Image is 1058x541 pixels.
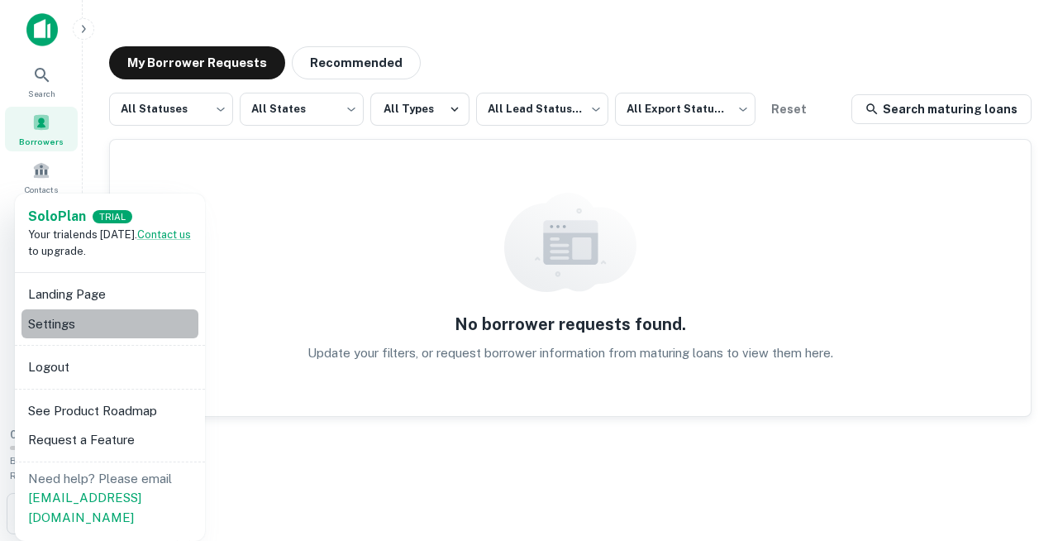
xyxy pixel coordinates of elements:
iframe: Chat Widget [975,409,1058,488]
li: Logout [21,352,198,382]
a: Contact us [137,228,191,241]
p: Need help? Please email [28,469,192,528]
span: Your trial ends [DATE]. to upgrade. [28,228,191,257]
div: TRIAL [93,210,132,224]
li: See Product Roadmap [21,396,198,426]
strong: Solo Plan [28,208,86,224]
a: SoloPlan [28,207,86,227]
li: Landing Page [21,280,198,309]
li: Settings [21,309,198,339]
li: Request a Feature [21,425,198,455]
a: [EMAIL_ADDRESS][DOMAIN_NAME] [28,491,141,524]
